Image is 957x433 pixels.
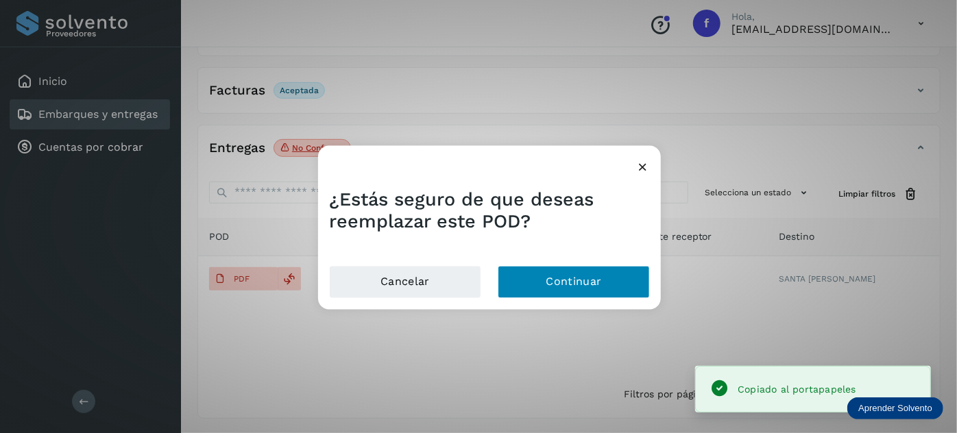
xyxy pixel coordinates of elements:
[498,265,650,298] button: Continuar
[847,397,943,419] div: Aprender Solvento
[329,188,594,232] span: ¿Estás seguro de que deseas reemplazar este POD?
[738,384,856,395] span: Copiado al portapapeles
[858,403,932,414] p: Aprender Solvento
[329,265,481,298] button: Cancelar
